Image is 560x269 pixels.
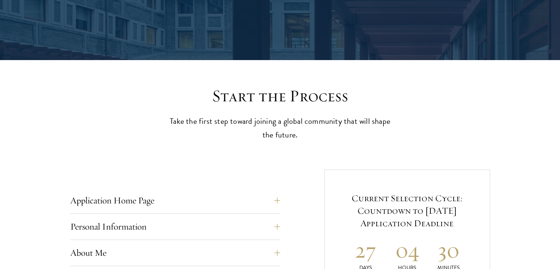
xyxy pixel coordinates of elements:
h2: 30 [428,236,469,264]
h2: 04 [386,236,428,264]
button: Application Home Page [70,192,280,209]
h5: Current Selection Cycle: Countdown to [DATE] Application Deadline [345,192,469,230]
button: About Me [70,244,280,262]
p: Take the first step toward joining a global community that will shape the future. [166,115,394,142]
button: Personal Information [70,218,280,235]
h2: Start the Process [166,86,394,106]
h2: 27 [345,236,387,264]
